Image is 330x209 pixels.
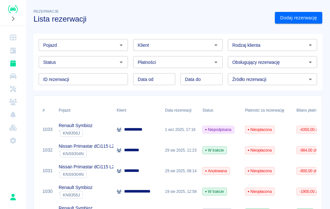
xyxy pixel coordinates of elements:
span: -1900,00 zł [297,189,321,194]
div: ` [59,170,137,178]
div: Płatność za rezerwację [245,101,285,119]
span: KNS9304N [60,172,86,177]
span: Nieopłacona [245,168,274,174]
span: KN8356J [60,131,82,135]
a: 1032 [43,147,53,154]
p: Nissan Primastar dCi115 L2H1P2 Extra [59,164,137,170]
span: Nieopłacona [245,189,274,194]
a: Kalendarz [3,44,23,57]
a: Serwisy [3,83,23,95]
button: Otwórz [211,41,220,50]
span: Nieopłacona [245,147,274,153]
div: Pojazd [55,101,113,119]
a: Dodaj rezerwację [275,12,322,24]
button: Otwórz [306,75,315,84]
span: -4350,00 zł [297,127,321,133]
p: Renault Symbioz [59,184,92,191]
span: Anulowana [203,168,229,174]
div: Status [199,101,242,119]
a: 1031 [43,167,53,174]
div: ` [59,150,137,157]
span: Nieopłacona [245,127,274,133]
div: Klient [117,101,126,119]
a: Ustawienia [3,134,23,147]
span: Niepodpisana [203,127,234,133]
span: -984,00 zł [297,147,319,153]
div: Data rezerwacji [165,101,191,119]
a: Rezerwacje [3,57,23,70]
div: Płatność za rezerwację [242,101,293,119]
div: Bilans płatności [296,101,323,119]
span: Rezerwacje [34,9,59,13]
img: Renthelp [8,5,18,13]
div: ` [59,191,92,199]
p: Renault Symbioz [59,122,92,129]
span: KN8356J [60,193,82,197]
div: # [43,101,45,119]
button: Otwórz [211,58,220,67]
div: Status [202,101,213,119]
div: # [39,101,55,119]
button: Rozwiń nawigację [8,15,18,23]
input: DD.MM.YYYY [133,73,175,85]
div: 29 sie 2025, 11:23 [162,140,199,161]
button: Otwórz [117,58,126,67]
button: Otwórz [306,41,315,50]
div: Data rezerwacji [162,101,199,119]
span: W trakcie [203,147,227,153]
span: -800,00 zł [297,168,319,174]
div: 29 sie 2025, 08:14 [162,161,199,181]
a: Flota [3,70,23,83]
a: Klienci [3,95,23,108]
a: Dashboard [3,31,23,44]
button: Otwórz [306,58,315,67]
span: W trakcie [203,189,227,194]
h3: Lista rezerwacji [34,15,270,24]
div: Pojazd [59,101,70,119]
a: 1033 [43,126,53,133]
a: Powiadomienia [3,108,23,121]
p: Nissan Primastar dCi115 L2H1P2 Extra [59,143,137,150]
span: KNS9304N [60,151,86,156]
div: ` [59,129,92,137]
a: 1030 [43,188,53,195]
input: DD.MM.YYYY [180,73,223,85]
button: Otwórz [117,41,126,50]
div: Klient [113,101,162,119]
button: Karol Klag [6,190,20,204]
a: Widget WWW [3,121,23,134]
div: 1 wrz 2025, 17:16 [162,119,199,140]
div: 19 sie 2025, 12:58 [162,181,199,202]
